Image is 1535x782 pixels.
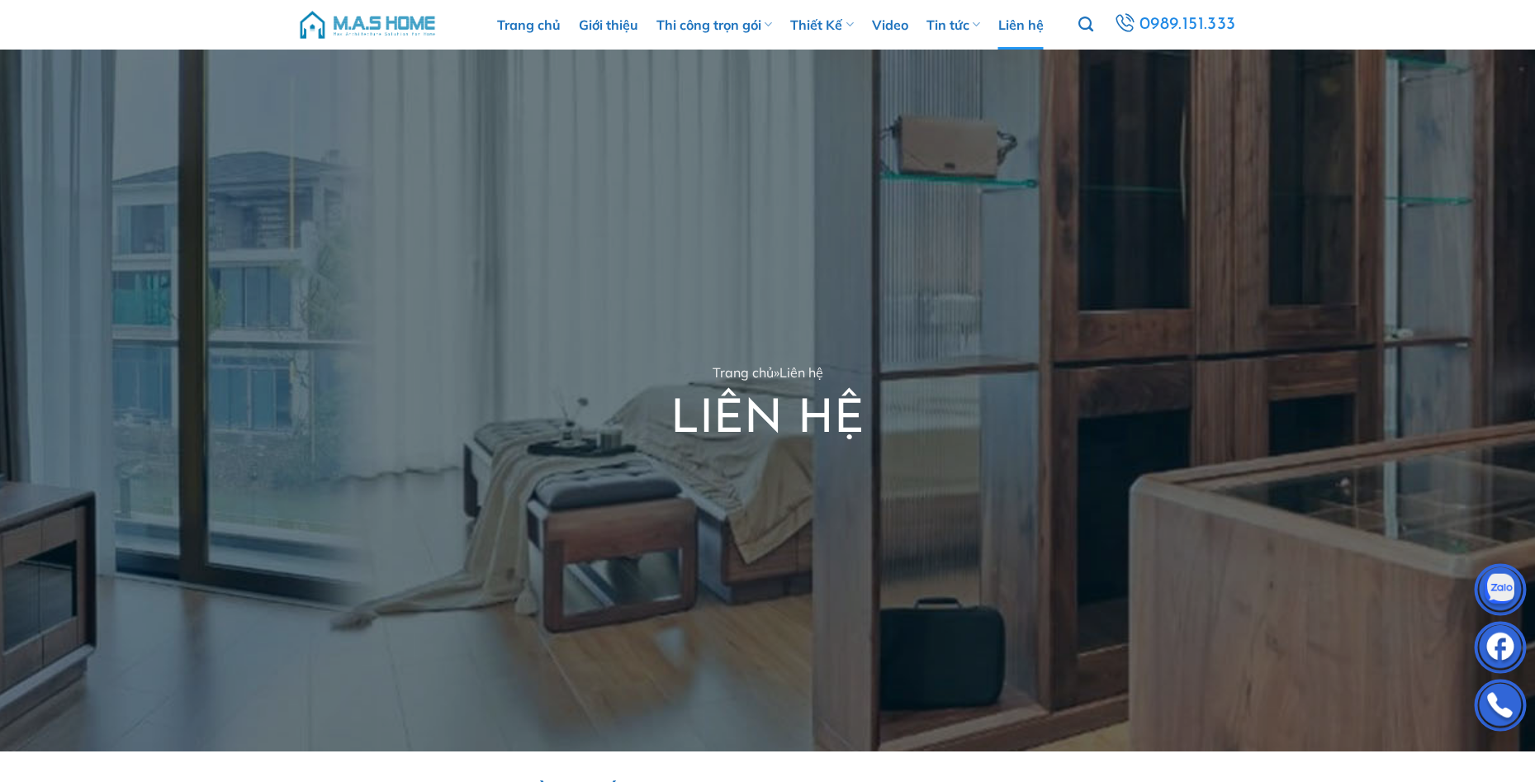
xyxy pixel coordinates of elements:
img: Zalo [1476,567,1525,617]
span: » [774,364,779,381]
a: Tìm kiếm [1078,7,1093,42]
img: Facebook [1476,625,1525,675]
a: Trang chủ [713,364,774,381]
a: 0989.151.333 [1111,10,1238,40]
h1: LIÊN HỆ [478,396,1058,443]
span: 0989.151.333 [1139,11,1236,39]
span: Liên hệ [779,364,823,381]
nav: breadcrumbs [478,363,1058,384]
img: Phone [1476,683,1525,732]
